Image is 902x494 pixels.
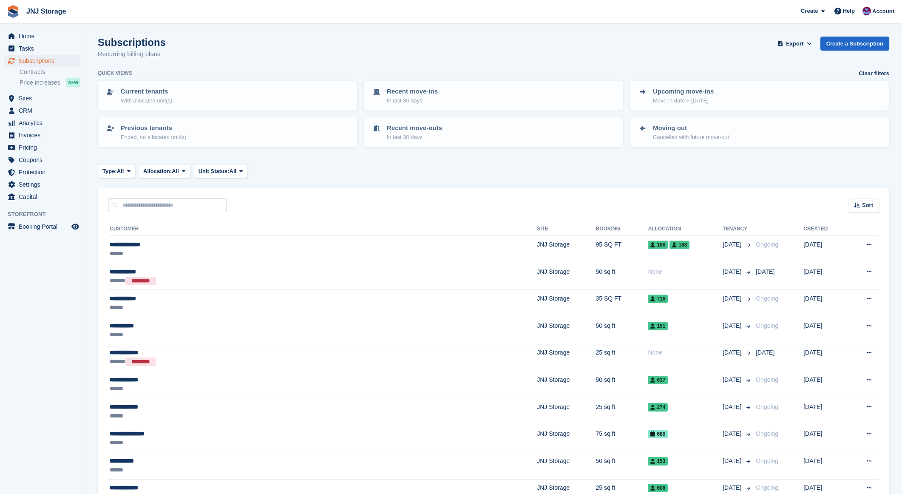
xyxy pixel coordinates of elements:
[803,398,847,425] td: [DATE]
[537,263,596,290] td: JNJ Storage
[803,290,847,317] td: [DATE]
[387,133,442,142] p: In last 30 days
[121,133,187,142] p: Ended, no allocated unit(s)
[4,166,80,178] a: menu
[537,344,596,371] td: JNJ Storage
[653,97,714,105] p: Move-in date > [DATE]
[631,82,888,110] a: Upcoming move-ins Move-in date > [DATE]
[756,241,778,248] span: Ongoing
[98,69,132,77] h6: Quick views
[803,263,847,290] td: [DATE]
[803,344,847,371] td: [DATE]
[756,430,778,437] span: Ongoing
[648,267,723,276] div: None
[99,118,356,146] a: Previous tenants Ended, no allocated unit(s)
[756,268,774,275] span: [DATE]
[537,371,596,398] td: JNJ Storage
[537,317,596,344] td: JNJ Storage
[596,344,648,371] td: 25 sq ft
[653,133,729,142] p: Cancelled with future move-out
[648,322,668,330] span: 151
[723,403,743,412] span: [DATE]
[723,457,743,466] span: [DATE]
[8,210,85,219] span: Storefront
[99,82,356,110] a: Current tenants With allocated unit(s)
[596,425,648,452] td: 75 sq ft
[4,179,80,190] a: menu
[756,457,778,464] span: Ongoing
[862,7,871,15] img: Jonathan Scrase
[723,294,743,303] span: [DATE]
[596,371,648,398] td: 50 sq ft
[121,87,172,97] p: Current tenants
[121,123,187,133] p: Previous tenants
[596,236,648,263] td: 95 SQ FT
[723,222,752,236] th: Tenancy
[387,87,438,97] p: Recent move-ins
[648,222,723,236] th: Allocation
[801,7,818,15] span: Create
[199,167,230,176] span: Unit Status:
[19,43,70,54] span: Tasks
[859,69,889,78] a: Clear filters
[19,142,70,153] span: Pricing
[596,222,648,236] th: Booking
[117,167,124,176] span: All
[653,123,729,133] p: Moving out
[648,376,668,384] span: 637
[776,37,814,51] button: Export
[4,92,80,104] a: menu
[19,92,70,104] span: Sites
[723,483,743,492] span: [DATE]
[19,105,70,116] span: CRM
[723,240,743,249] span: [DATE]
[648,430,668,438] span: 689
[365,118,622,146] a: Recent move-outs In last 30 days
[230,167,237,176] span: All
[365,82,622,110] a: Recent move-ins In last 30 days
[143,167,172,176] span: Allocation:
[7,5,20,18] img: stora-icon-8386f47178a22dfd0bd8f6a31ec36ba5ce8667c1dd55bd0f319d3a0aa187defe.svg
[4,142,80,153] a: menu
[653,87,714,97] p: Upcoming move-ins
[756,484,778,491] span: Ongoing
[669,241,689,249] span: 168
[843,7,855,15] span: Help
[756,349,774,356] span: [DATE]
[596,317,648,344] td: 50 sq ft
[803,371,847,398] td: [DATE]
[820,37,889,51] a: Create a Subscription
[596,452,648,479] td: 50 sq ft
[387,97,438,105] p: In last 30 days
[756,376,778,383] span: Ongoing
[756,295,778,302] span: Ongoing
[4,221,80,233] a: menu
[803,222,847,236] th: Created
[862,201,873,210] span: Sort
[19,221,70,233] span: Booking Portal
[803,452,847,479] td: [DATE]
[4,30,80,42] a: menu
[98,164,135,178] button: Type: All
[4,43,80,54] a: menu
[786,40,803,48] span: Export
[102,167,117,176] span: Type:
[537,236,596,263] td: JNJ Storage
[20,78,80,87] a: Price increases NEW
[19,166,70,178] span: Protection
[19,55,70,67] span: Subscriptions
[4,154,80,166] a: menu
[872,7,894,16] span: Account
[23,4,69,18] a: JNJ Storage
[803,425,847,452] td: [DATE]
[19,117,70,129] span: Analytics
[4,105,80,116] a: menu
[631,118,888,146] a: Moving out Cancelled with future move-out
[648,457,668,466] span: 153
[66,78,80,87] div: NEW
[98,49,166,59] p: Recurring billing plans
[723,267,743,276] span: [DATE]
[723,375,743,384] span: [DATE]
[19,30,70,42] span: Home
[20,79,60,87] span: Price increases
